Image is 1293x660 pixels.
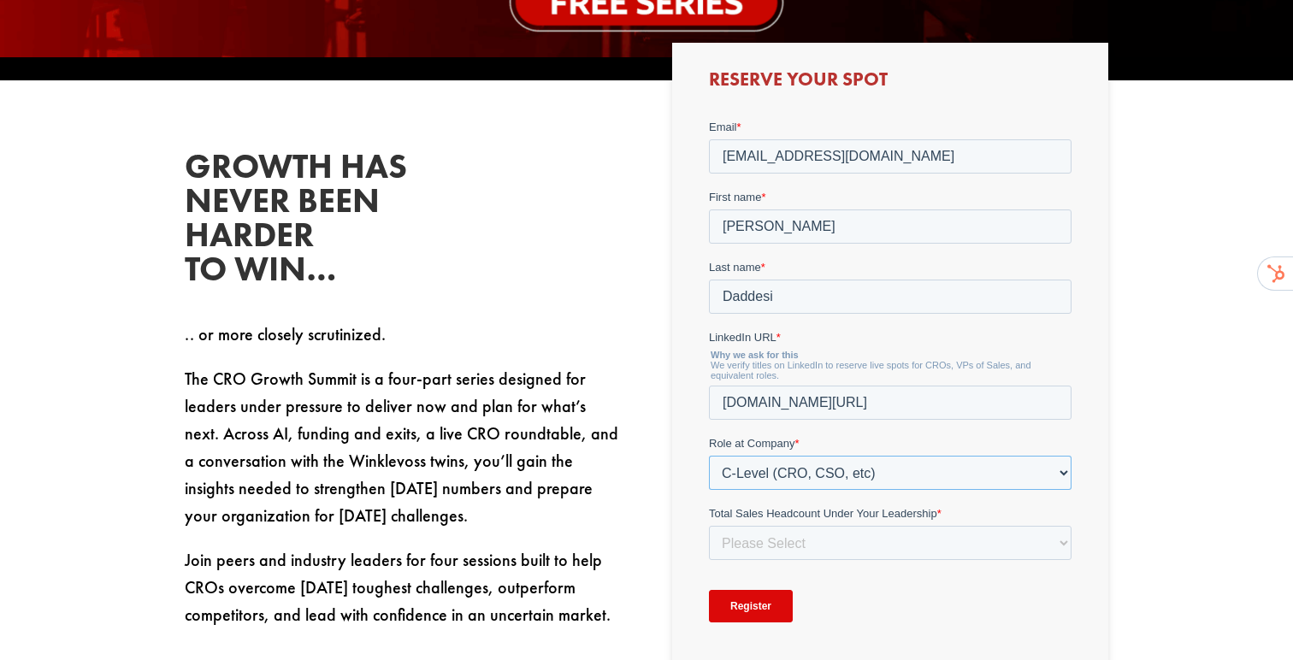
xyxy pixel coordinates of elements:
[185,323,386,345] span: .. or more closely scrutinized.
[185,150,441,295] h2: Growth has never been harder to win…
[709,70,1072,97] h3: Reserve Your Spot
[185,549,611,626] span: Join peers and industry leaders for four sessions built to help CROs overcome [DATE] toughest cha...
[185,368,618,527] span: The CRO Growth Summit is a four-part series designed for leaders under pressure to deliver now an...
[709,119,1072,655] iframe: Form 0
